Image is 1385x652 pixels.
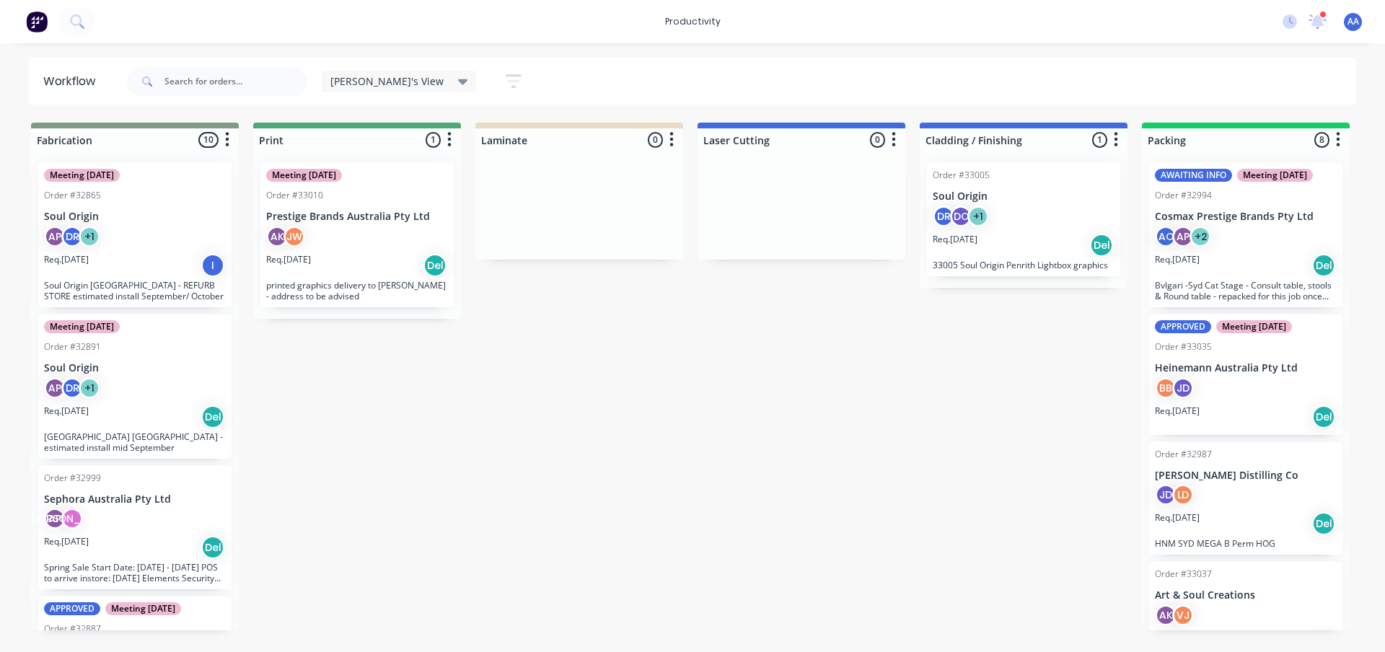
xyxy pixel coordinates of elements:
[1155,253,1200,266] p: Req. [DATE]
[1155,589,1337,602] p: Art & Soul Creations
[950,206,972,227] div: DO
[1155,280,1337,301] p: Bvlgari -Syd Cat Stage - Consult table, stools & Round table - repacked for this job once removed...
[933,169,990,182] div: Order #33005
[1172,377,1194,399] div: JD
[266,253,311,266] p: Req. [DATE]
[44,362,226,374] p: Soul Origin
[1172,604,1194,626] div: VJ
[105,602,181,615] div: Meeting [DATE]
[967,206,989,227] div: + 1
[26,11,48,32] img: Factory
[933,260,1114,270] p: 33005 Soul Origin Penrith Lightbox graphics
[201,405,224,428] div: Del
[1155,538,1337,549] p: HNM SYD MEGA B Perm HOG
[1155,448,1212,461] div: Order #32987
[44,493,226,506] p: Sephora Australia Pty Ltd
[1172,226,1194,247] div: AP
[1155,169,1232,182] div: AWAITING INFO
[44,562,226,583] p: Spring Sale Start Date: [DATE] - [DATE] POS to arrive instore: [DATE] Elements Security Gate Cove...
[44,431,226,453] p: [GEOGRAPHIC_DATA] [GEOGRAPHIC_DATA] - estimated install mid September
[933,190,1114,203] p: Soul Origin
[1149,314,1342,435] div: APPROVEDMeeting [DATE]Order #33035Heinemann Australia Pty LtdBBJDReq.[DATE]Del
[44,340,101,353] div: Order #32891
[1155,568,1212,581] div: Order #33037
[933,206,954,227] div: DR
[1155,604,1177,626] div: AK
[44,320,120,333] div: Meeting [DATE]
[61,226,83,247] div: DR
[164,67,307,96] input: Search for orders...
[1155,362,1337,374] p: Heinemann Australia Pty Ltd
[201,536,224,559] div: Del
[61,377,83,399] div: DR
[1149,163,1342,307] div: AWAITING INFOMeeting [DATE]Order #32994Cosmax Prestige Brands Pty LtdAOAP+2Req.[DATE]DelBvlgari -...
[44,253,89,266] p: Req. [DATE]
[283,226,305,247] div: JW
[1155,320,1211,333] div: APPROVED
[423,254,447,277] div: Del
[1149,442,1342,555] div: Order #32987[PERSON_NAME] Distilling CoJDLDReq.[DATE]DelHNM SYD MEGA B Perm HOG
[1312,512,1335,535] div: Del
[330,74,444,89] span: [PERSON_NAME]'s View
[1237,169,1313,182] div: Meeting [DATE]
[927,163,1120,276] div: Order #33005Soul OriginDRDO+1Req.[DATE]Del33005 Soul Origin Penrith Lightbox graphics
[44,472,101,485] div: Order #32999
[44,508,66,529] div: AP
[933,233,977,246] p: Req. [DATE]
[1155,484,1177,506] div: JD
[38,314,232,459] div: Meeting [DATE]Order #32891Soul OriginAPDR+1Req.[DATE]Del[GEOGRAPHIC_DATA] [GEOGRAPHIC_DATA] - est...
[1155,405,1200,418] p: Req. [DATE]
[1347,15,1359,28] span: AA
[1155,511,1200,524] p: Req. [DATE]
[43,73,102,90] div: Workflow
[1155,377,1177,399] div: BB
[44,405,89,418] p: Req. [DATE]
[79,226,100,247] div: + 1
[44,377,66,399] div: AP
[266,169,342,182] div: Meeting [DATE]
[260,163,454,307] div: Meeting [DATE]Order #33010Prestige Brands Australia Pty LtdAKJWReq.[DATE]Delprinted graphics deli...
[44,535,89,548] p: Req. [DATE]
[266,211,448,223] p: Prestige Brands Australia Pty Ltd
[1155,189,1212,202] div: Order #32994
[1216,320,1292,333] div: Meeting [DATE]
[1190,226,1211,247] div: + 2
[658,11,728,32] div: productivity
[44,169,120,182] div: Meeting [DATE]
[1155,470,1337,482] p: [PERSON_NAME] Distilling Co
[44,622,101,635] div: Order #32887
[201,254,224,277] div: I
[44,226,66,247] div: AP
[266,226,288,247] div: AK
[266,280,448,301] p: printed graphics delivery to [PERSON_NAME] - address to be advised
[1312,405,1335,428] div: Del
[44,280,226,301] p: Soul Origin [GEOGRAPHIC_DATA] - REFURB STORE estimated install September/ October
[1155,340,1212,353] div: Order #33035
[44,602,100,615] div: APPROVED
[266,189,323,202] div: Order #33010
[79,377,100,399] div: + 1
[1155,211,1337,223] p: Cosmax Prestige Brands Pty Ltd
[44,189,101,202] div: Order #32865
[1155,226,1177,247] div: AO
[38,466,232,590] div: Order #32999Sephora Australia Pty LtdAP[PERSON_NAME]Req.[DATE]DelSpring Sale Start Date: [DATE] -...
[1312,254,1335,277] div: Del
[1172,484,1194,506] div: LD
[44,211,226,223] p: Soul Origin
[1090,234,1113,257] div: Del
[61,508,83,529] div: [PERSON_NAME]
[38,163,232,307] div: Meeting [DATE]Order #32865Soul OriginAPDR+1Req.[DATE]ISoul Origin [GEOGRAPHIC_DATA] - REFURB STOR...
